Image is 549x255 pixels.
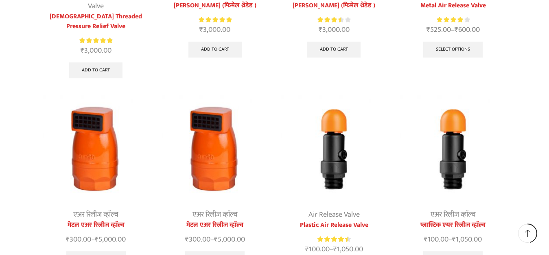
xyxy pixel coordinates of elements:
[162,95,269,203] img: Metal Air Release Valve
[162,1,269,11] a: [PERSON_NAME] (फिमेल थ्रेडेड )
[400,24,507,35] span: –
[69,62,122,79] a: Add to cart: “Female Threaded Pressure Relief Valve”
[281,244,388,255] span: –
[455,24,480,36] bdi: 600.00
[199,16,232,24] span: Rated out of 5
[427,24,430,36] span: ₹
[95,233,126,246] bdi: 5,000.00
[431,208,476,221] a: एअर रिलीज व्हाॅल्व
[162,220,269,230] a: मेटल एअर रिलीज व्हाॅल्व
[400,234,507,245] span: –
[199,24,230,36] bdi: 3,000.00
[162,234,269,245] span: –
[81,44,84,57] span: ₹
[452,233,482,246] bdi: 1,050.00
[43,220,150,230] a: मेटल एअर रिलीज व्हाॅल्व
[319,24,322,36] span: ₹
[192,208,238,221] a: एअर रिलीज व्हाॅल्व
[424,233,448,246] bdi: 100.00
[79,36,112,45] span: Rated out of 5
[452,233,456,246] span: ₹
[317,235,350,244] div: Rated 4.57 out of 5
[43,95,150,203] img: Metal Air Release Valve
[79,36,112,45] div: Rated 5.00 out of 5
[319,24,350,36] bdi: 3,000.00
[214,233,218,246] span: ₹
[400,1,507,11] a: Metal Air Release Valve
[400,95,507,203] img: प्लास्टिक एयर रिलीज व्हाॅल्व
[281,220,388,230] a: Plastic Air Release Valve
[437,16,470,24] div: Rated 4.14 out of 5
[317,235,348,244] span: Rated out of 5
[437,16,464,24] span: Rated out of 5
[185,233,189,246] span: ₹
[424,233,428,246] span: ₹
[427,24,451,36] bdi: 525.00
[66,233,91,246] bdi: 300.00
[43,12,150,31] a: [DEMOGRAPHIC_DATA] Threaded Pressure Relief Valve
[95,233,98,246] span: ₹
[455,24,458,36] span: ₹
[66,233,70,246] span: ₹
[281,1,388,11] a: [PERSON_NAME] (फिमेल थ्रेडेड )
[185,233,210,246] bdi: 300.00
[73,208,118,221] a: एअर रिलीज व्हाॅल्व
[281,95,388,203] img: Plastic Air Release Valve
[199,16,232,24] div: Rated 5.00 out of 5
[317,16,341,24] span: Rated out of 5
[214,233,245,246] bdi: 5,000.00
[308,208,360,221] a: Air Release Valve
[307,42,361,58] a: Add to cart: “प्रेशर रिलीफ व्हाॅल्व (फिमेल थ्रेडेड )”
[43,234,150,245] span: –
[317,16,350,24] div: Rated 3.50 out of 5
[400,220,507,230] a: प्लास्टिक एयर रिलीज व्हाॅल्व
[423,42,483,58] a: Select options for “Metal Air Release Valve”
[188,42,242,58] a: Add to cart: “प्रेशर रिलीफ व्हाॅल्व (फिमेल थ्रेडेड )”
[199,24,203,36] span: ₹
[81,44,112,57] bdi: 3,000.00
